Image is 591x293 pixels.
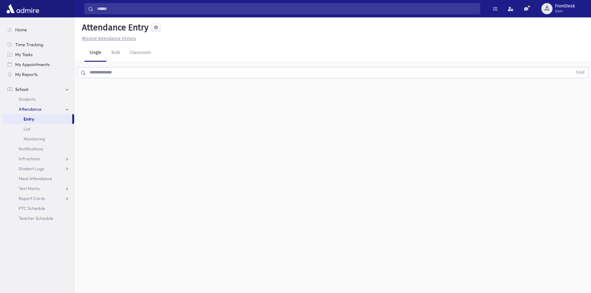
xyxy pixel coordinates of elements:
span: User [555,9,575,14]
a: Missing Attendance History [79,36,136,41]
span: Students [19,96,36,102]
span: Entry [24,116,34,122]
a: Teacher Schedule [2,213,74,223]
a: Home [2,25,74,35]
a: Students [2,94,74,104]
a: Attendance [2,104,74,114]
span: Monitoring [24,136,45,142]
a: My Reports [2,69,74,79]
span: Report Cards [19,196,45,201]
span: My Appointments [15,62,50,67]
a: Entry [2,114,72,124]
span: Home [15,27,27,33]
a: PTC Schedule [2,203,74,213]
a: Report Cards [2,193,74,203]
span: Teacher Schedule [19,215,53,221]
h5: Attendance Entry [79,22,149,33]
span: Test Marks [19,186,40,191]
span: Time Tracking [15,42,43,47]
u: Missing Attendance History [82,36,136,41]
span: Attendance [19,106,42,112]
span: Student Logs [19,166,44,171]
button: Find [572,67,588,78]
span: My Tasks [15,52,33,57]
a: School [2,84,74,94]
img: AdmirePro [5,2,41,15]
a: My Appointments [2,60,74,69]
span: My Reports [15,72,38,77]
input: Search [93,3,480,14]
span: PTC Schedule [19,206,45,211]
a: Monitoring [2,134,74,144]
span: Infractions [19,156,40,162]
a: Bulk [106,44,125,62]
span: FrontDesk [555,4,575,9]
a: Single [84,44,106,62]
span: List [24,126,30,132]
a: My Tasks [2,50,74,60]
span: School [15,87,28,92]
a: Student Logs [2,164,74,174]
span: Notifications [19,146,43,152]
span: Meal Attendance [19,176,52,181]
a: Meal Attendance [2,174,74,184]
a: Notifications [2,144,74,154]
a: Infractions [2,154,74,164]
a: Time Tracking [2,40,74,50]
a: Test Marks [2,184,74,193]
a: List [2,124,74,134]
a: Classroom [125,44,156,62]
